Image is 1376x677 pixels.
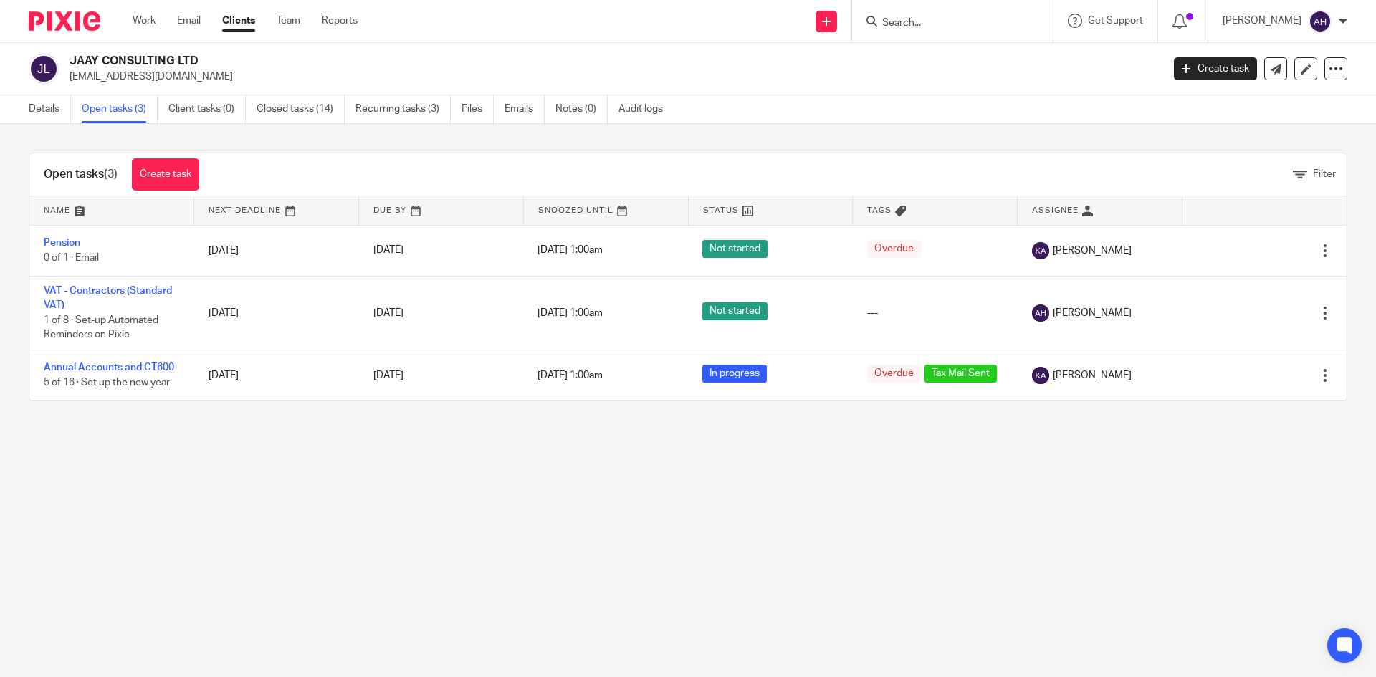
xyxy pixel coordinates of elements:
td: [DATE] [194,225,359,276]
a: Clients [222,14,255,28]
span: Filter [1313,169,1336,179]
h1: Open tasks [44,167,118,182]
p: [EMAIL_ADDRESS][DOMAIN_NAME] [70,69,1152,84]
span: 1 of 8 · Set-up Automated Reminders on Pixie [44,315,158,340]
span: Overdue [867,365,921,383]
div: --- [867,306,1003,320]
span: Snoozed Until [538,206,613,214]
a: Create task [1174,57,1257,80]
a: VAT - Contractors (Standard VAT) [44,286,172,310]
span: [PERSON_NAME] [1053,244,1132,258]
td: [DATE] [194,276,359,350]
span: [DATE] [373,308,403,318]
img: svg%3E [1032,304,1049,322]
td: [DATE] [194,350,359,400]
a: Annual Accounts and CT600 [44,362,174,373]
a: Work [133,14,156,28]
span: Get Support [1088,16,1143,26]
a: Create task [132,158,199,191]
img: svg%3E [1032,367,1049,384]
a: Emails [505,95,545,123]
a: Files [462,95,494,123]
h2: JAAY CONSULTING LTD [70,54,936,69]
a: Client tasks (0) [168,95,246,123]
span: [PERSON_NAME] [1053,368,1132,383]
a: Reports [322,14,358,28]
img: svg%3E [1032,242,1049,259]
a: Details [29,95,71,123]
span: Not started [702,240,768,258]
span: [DATE] [373,370,403,380]
span: [DATE] [373,246,403,256]
span: 5 of 16 · Set up the new year [44,378,170,388]
input: Search [881,17,1010,30]
a: Email [177,14,201,28]
img: svg%3E [29,54,59,84]
span: [DATE] 1:00am [537,308,603,318]
a: Closed tasks (14) [257,95,345,123]
a: Pension [44,238,80,248]
span: Overdue [867,240,921,258]
img: Pixie [29,11,100,31]
span: [DATE] 1:00am [537,246,603,256]
span: (3) [104,168,118,180]
p: [PERSON_NAME] [1223,14,1301,28]
span: 0 of 1 · Email [44,253,99,263]
span: Status [703,206,739,214]
span: [PERSON_NAME] [1053,306,1132,320]
span: Tags [867,206,892,214]
span: Not started [702,302,768,320]
a: Audit logs [618,95,674,123]
a: Open tasks (3) [82,95,158,123]
span: Tax Mail Sent [924,365,997,383]
a: Recurring tasks (3) [355,95,451,123]
img: svg%3E [1309,10,1332,33]
a: Team [277,14,300,28]
span: [DATE] 1:00am [537,370,603,380]
span: In progress [702,365,767,383]
a: Notes (0) [555,95,608,123]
